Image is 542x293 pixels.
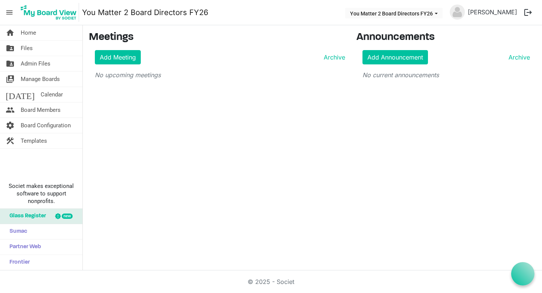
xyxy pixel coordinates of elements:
span: Home [21,25,36,40]
span: home [6,25,15,40]
span: Files [21,41,33,56]
h3: Announcements [356,31,536,44]
span: Societ makes exceptional software to support nonprofits. [3,182,79,205]
span: Manage Boards [21,72,60,87]
h3: Meetings [89,31,345,44]
span: Calendar [41,87,63,102]
a: My Board View Logo [18,3,82,22]
a: Add Announcement [362,50,428,64]
img: My Board View Logo [18,3,79,22]
a: Archive [321,53,345,62]
p: No upcoming meetings [95,70,345,79]
a: Archive [505,53,530,62]
span: [DATE] [6,87,35,102]
span: folder_shared [6,41,15,56]
a: You Matter 2 Board Directors FY26 [82,5,208,20]
a: [PERSON_NAME] [465,5,520,20]
span: Sumac [6,224,27,239]
div: new [62,214,73,219]
span: settings [6,118,15,133]
a: © 2025 - Societ [248,278,294,285]
a: Add Meeting [95,50,141,64]
span: Templates [21,133,47,148]
span: menu [2,5,17,20]
span: Frontier [6,255,30,270]
img: no-profile-picture.svg [450,5,465,20]
span: Board Members [21,102,61,118]
button: logout [520,5,536,20]
span: folder_shared [6,56,15,71]
span: Admin Files [21,56,50,71]
span: construction [6,133,15,148]
span: Board Configuration [21,118,71,133]
span: switch_account [6,72,15,87]
button: You Matter 2 Board Directors FY26 dropdownbutton [345,8,443,18]
span: Glass Register [6,209,46,224]
p: No current announcements [362,70,530,79]
span: people [6,102,15,118]
span: Partner Web [6,240,41,255]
